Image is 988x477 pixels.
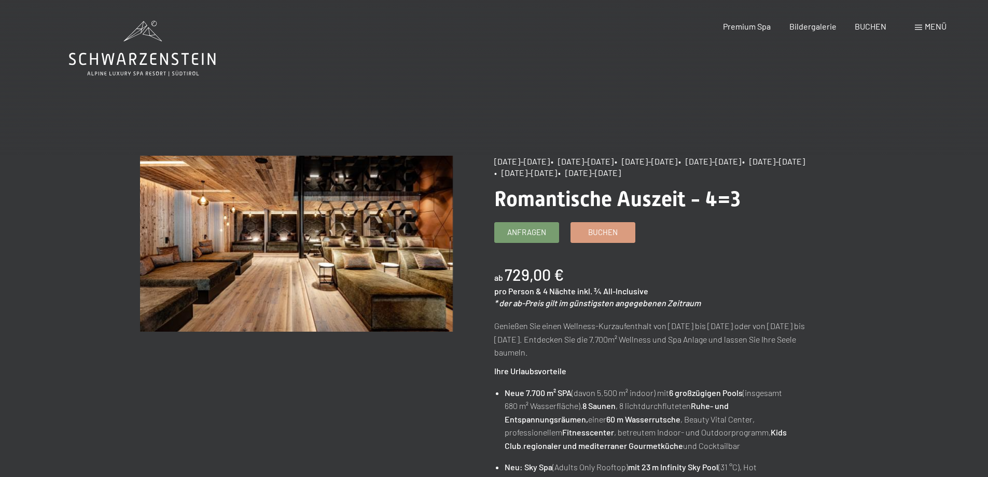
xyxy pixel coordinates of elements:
[494,272,503,282] span: ab
[669,388,743,398] strong: 6 großzügigen Pools
[505,462,552,472] strong: Neu: Sky Spa
[628,462,718,472] strong: mit 23 m Infinity Sky Pool
[494,298,701,308] em: * der ab-Preis gilt im günstigsten angegebenen Zeitraum
[494,366,566,376] strong: Ihre Urlaubsvorteile
[140,156,453,332] img: Romantische Auszeit - 4=3
[615,156,677,166] span: • [DATE]–[DATE]
[606,414,680,424] strong: 60 m Wasserrutsche
[507,227,546,238] span: Anfragen
[855,21,886,31] a: BUCHEN
[494,168,557,178] span: • [DATE]–[DATE]
[505,427,787,451] strong: Kids Club
[551,156,614,166] span: • [DATE]–[DATE]
[505,388,572,398] strong: Neue 7.700 m² SPA
[523,441,683,451] strong: regionaler und mediterraner Gourmetküche
[925,21,947,31] span: Menü
[494,156,550,166] span: [DATE]–[DATE]
[494,187,741,211] span: Romantische Auszeit - 4=3
[505,265,564,284] b: 729,00 €
[543,286,576,296] span: 4 Nächte
[582,401,616,411] strong: 8 Saunen
[678,156,741,166] span: • [DATE]–[DATE]
[588,227,618,238] span: Buchen
[723,21,771,31] a: Premium Spa
[495,223,559,242] a: Anfragen
[562,427,614,437] strong: Fitnesscenter
[505,401,729,424] strong: Ruhe- und Entspannungsräumen,
[742,156,805,166] span: • [DATE]–[DATE]
[571,223,635,242] a: Buchen
[494,319,807,359] p: Genießen Sie einen Wellness-Kurzaufenthalt von [DATE] bis [DATE] oder von [DATE] bis [DATE]. Entd...
[558,168,621,178] span: • [DATE]–[DATE]
[789,21,837,31] a: Bildergalerie
[505,386,806,453] li: (davon 5.500 m² indoor) mit (insgesamt 680 m² Wasserfläche), , 8 lichtdurchfluteten einer , Beaut...
[494,286,541,296] span: pro Person &
[577,286,648,296] span: inkl. ¾ All-Inclusive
